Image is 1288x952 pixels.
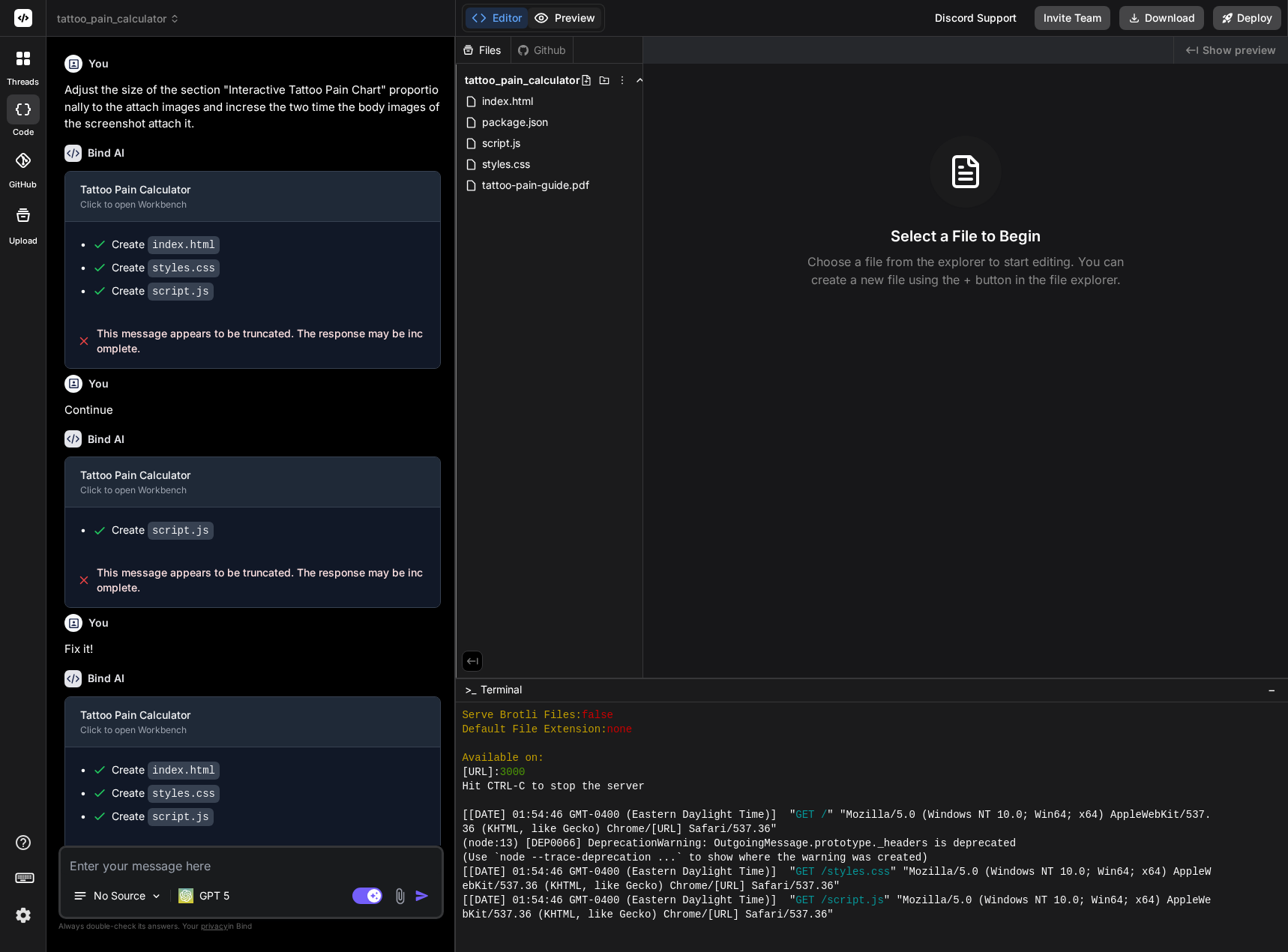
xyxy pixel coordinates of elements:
code: script.js [148,808,214,826]
button: Tattoo Pain CalculatorClick to open Workbench [65,457,416,507]
div: Click to open Workbench [80,484,401,496]
button: Tattoo Pain CalculatorClick to open Workbench [65,697,416,747]
h6: Bind AI [88,145,124,160]
span: / [821,808,827,822]
div: Click to open Workbench [80,199,401,211]
img: attachment [391,888,409,905]
span: GET [795,865,814,879]
span: Terminal [481,682,522,697]
p: Adjust the size of the section "Interactive Tattoo Pain Chart" proportionally to the attach image... [64,82,441,133]
button: Preview [528,7,601,28]
h6: You [88,376,109,391]
h6: Bind AI [88,671,124,686]
span: (Use `node --trace-deprecation ...` to show where the warning was created) [462,851,927,865]
img: settings [10,903,36,928]
button: Invite Team [1035,6,1110,30]
div: Create [112,809,214,825]
span: 36 (KHTML, like Gecko) Chrome/[URL] Safari/537.36" [462,822,777,837]
span: " "Mozilla/5.0 (Windows NT 10.0; Win64; x64) AppleW [890,865,1211,879]
span: ebKit/537.36 (KHTML, like Gecko) Chrome/[URL] Safari/537.36" [462,879,840,894]
label: code [13,126,34,139]
div: Create [112,786,220,801]
span: This message appears to be truncated. The response may be incomplete. [97,565,429,595]
span: false [582,708,613,723]
img: Pick Models [150,890,163,903]
span: [URL]: [462,765,499,780]
label: threads [7,76,39,88]
span: GET [795,808,814,822]
div: Tattoo Pain Calculator [80,468,401,483]
div: Create [112,283,214,299]
span: privacy [201,921,228,930]
div: Tattoo Pain Calculator [80,708,401,723]
button: Editor [466,7,528,28]
h3: Select a File to Begin [891,226,1041,247]
div: Create [112,522,214,538]
span: − [1268,682,1276,697]
div: Create [112,237,220,253]
div: Tattoo Pain Calculator [80,182,401,197]
span: /styles.css [821,865,890,879]
span: (node:13) [DEP0066] DeprecationWarning: OutgoingMessage.prototype._headers is deprecated [462,837,1016,851]
code: script.js [148,283,214,301]
span: Available on: [462,751,544,765]
div: Click to open Workbench [80,724,401,736]
span: " "Mozilla/5.0 (Windows NT 10.0; Win64; x64) AppleWe [884,894,1211,908]
span: tattoo_pain_calculator [57,11,180,26]
button: Download [1119,6,1204,30]
h6: Bind AI [88,432,124,447]
span: Serve Brotli Files: [462,708,581,723]
div: Discord Support [926,6,1026,30]
span: bKit/537.36 (KHTML, like Gecko) Chrome/[URL] Safari/537.36" [462,908,833,922]
button: Tattoo Pain CalculatorClick to open Workbench [65,172,416,221]
h6: You [88,615,109,630]
span: styles.css [481,155,532,173]
label: Upload [9,235,37,247]
span: >_ [465,682,476,697]
img: GPT 5 [178,888,193,903]
p: Choose a file from the explorer to start editing. You can create a new file using the + button in... [798,253,1134,289]
img: icon [415,888,430,903]
p: Always double-check its answers. Your in Bind [58,919,444,933]
span: 3000 [500,765,526,780]
div: Create [112,260,220,276]
label: GitHub [9,178,37,191]
span: Show preview [1203,43,1276,58]
p: Continue [64,402,441,419]
span: [[DATE] 01:54:46 GMT-0400 (Eastern Daylight Time)] " [462,808,795,822]
code: index.html [148,762,220,780]
span: package.json [481,113,550,131]
div: Files [456,43,511,58]
code: styles.css [148,785,220,803]
h6: You [88,56,109,71]
p: GPT 5 [199,888,229,903]
span: Default File Extension: [462,723,607,737]
button: − [1265,678,1279,702]
span: " "Mozilla/5.0 (Windows NT 10.0; Win64; x64) AppleWebKit/537. [827,808,1211,822]
div: Create [112,762,220,778]
p: No Source [94,888,145,903]
span: tattoo_pain_calculator [465,73,580,88]
span: GET [795,894,814,908]
span: /script.js [821,894,884,908]
span: [[DATE] 01:54:46 GMT-0400 (Eastern Daylight Time)] " [462,865,795,879]
span: index.html [481,92,535,110]
span: Hit CTRL-C to stop the server [462,780,644,794]
span: none [607,723,633,737]
span: tattoo-pain-guide.pdf [481,176,591,194]
code: index.html [148,236,220,254]
code: styles.css [148,259,220,277]
span: [[DATE] 01:54:46 GMT-0400 (Eastern Daylight Time)] " [462,894,795,908]
span: This message appears to be truncated. The response may be incomplete. [97,326,429,356]
span: script.js [481,134,522,152]
p: Fix it! [64,641,441,658]
div: Github [511,43,573,58]
button: Deploy [1213,6,1281,30]
code: script.js [148,522,214,540]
